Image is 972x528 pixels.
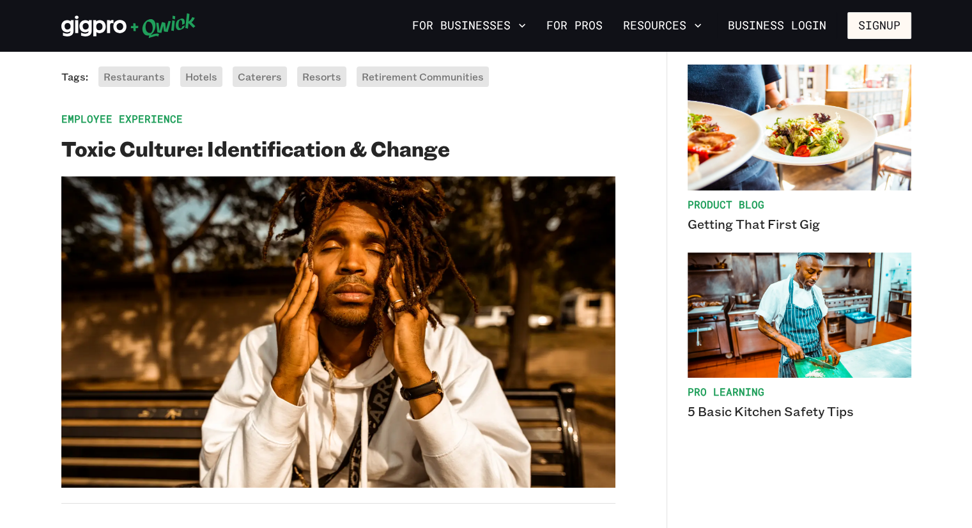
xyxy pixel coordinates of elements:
[688,216,911,232] p: Getting That First Gig
[238,70,282,83] span: Caterers
[717,12,837,39] a: Business Login
[61,113,615,125] span: Employee Experience
[688,385,911,398] span: Pro Learning
[61,176,615,488] img: young man trying to refocus after a stressful shift
[185,70,217,83] span: Hotels
[362,70,484,83] span: Retirement Communities
[688,65,911,190] img: Getting That First Gig
[618,15,707,36] button: Resources
[688,403,911,419] p: 5 Basic Kitchen Safety Tips
[688,252,911,420] a: Pro Learning5 Basic Kitchen Safety Tips
[847,12,911,39] button: Signup
[688,65,911,232] a: Product BlogGetting That First Gig
[541,15,608,36] a: For Pros
[688,198,911,211] span: Product Blog
[61,136,615,161] h2: Toxic Culture: Identification & Change
[61,70,88,83] span: Tags:
[104,70,165,83] span: Restaurants
[407,15,531,36] button: For Businesses
[688,252,911,378] img: 5 Basic Kitchen Safety Tips
[302,70,341,83] span: Resorts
